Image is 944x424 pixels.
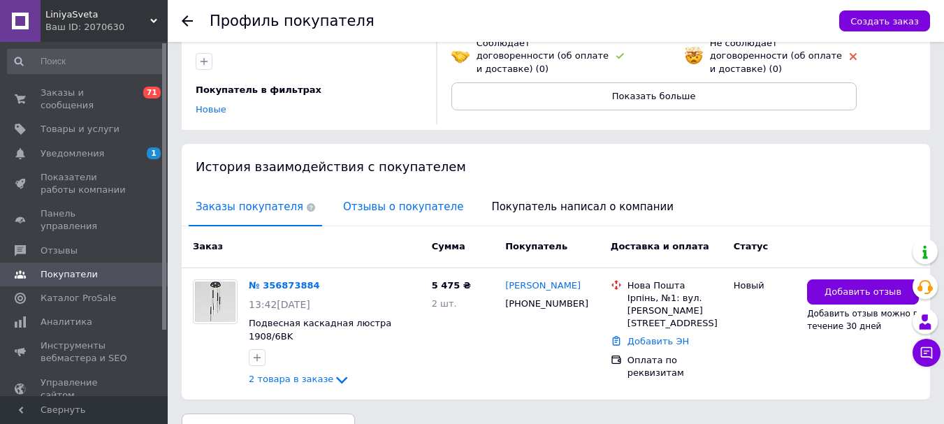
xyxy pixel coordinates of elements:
[196,84,419,96] div: Покупатель в фильтрах
[193,241,223,251] span: Заказ
[249,374,350,384] a: 2 товара в заказе
[616,53,624,59] img: rating-tag-type
[825,286,901,299] span: Добавить отзыв
[249,280,320,291] a: № 356873884
[41,316,92,328] span: Аналитика
[611,241,709,251] span: Доставка и оплата
[734,279,797,292] div: Новый
[913,339,941,367] button: Чат с покупателем
[710,38,842,73] span: Не соблюдает договоренности (об оплате и доставке) (0)
[432,298,457,309] span: 2 шт.
[734,241,769,251] span: Статус
[249,374,333,384] span: 2 товара в заказе
[41,87,129,112] span: Заказы и сообщения
[45,8,150,21] span: LiniyaSveta
[850,53,857,60] img: rating-tag-type
[41,268,98,281] span: Покупатели
[7,49,165,74] input: Поиск
[502,295,588,313] div: [PHONE_NUMBER]
[627,292,722,330] div: Ірпінь, №1: вул. [PERSON_NAME][STREET_ADDRESS]
[627,279,722,292] div: Нова Пошта
[147,147,161,159] span: 1
[45,21,168,34] div: Ваш ID: 2070630
[505,279,581,293] a: [PERSON_NAME]
[41,377,129,402] span: Управление сайтом
[484,189,681,225] span: Покупатель написал о компании
[41,292,116,305] span: Каталог ProSale
[505,241,567,251] span: Покупатель
[627,336,689,346] a: Добавить ЭН
[41,147,104,160] span: Уведомления
[196,159,466,174] span: История взаимодействия с покупателем
[336,189,470,225] span: Отзывы о покупателе
[685,47,703,65] img: emoji
[850,16,919,27] span: Создать заказ
[41,207,129,233] span: Панель управления
[432,241,465,251] span: Сумма
[41,171,129,196] span: Показатели работы компании
[41,244,78,257] span: Отзывы
[807,279,919,305] button: Добавить отзыв
[194,282,237,322] img: Фото товару
[189,189,322,225] span: Заказы покупателя
[193,279,238,324] a: Фото товару
[477,38,609,73] span: Соблюдает договоренности (об оплате и доставке) (0)
[249,318,391,342] a: Подвесная каскадная люстра 1908/6BK
[451,47,470,65] img: emoji
[143,87,161,98] span: 71
[41,339,129,365] span: Инструменты вебмастера и SEO
[249,299,310,310] span: 13:42[DATE]
[196,104,226,115] a: Новые
[451,82,857,110] button: Показать больше
[807,309,918,331] span: Добавить отзыв можно в течение 30 дней
[41,123,119,136] span: Товары и услуги
[627,354,722,379] div: Оплата по реквизитам
[432,280,471,291] span: 5 475 ₴
[839,10,930,31] button: Создать заказ
[182,15,193,27] div: Вернуться назад
[612,91,696,101] span: Показать больше
[210,13,375,29] h1: Профиль покупателя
